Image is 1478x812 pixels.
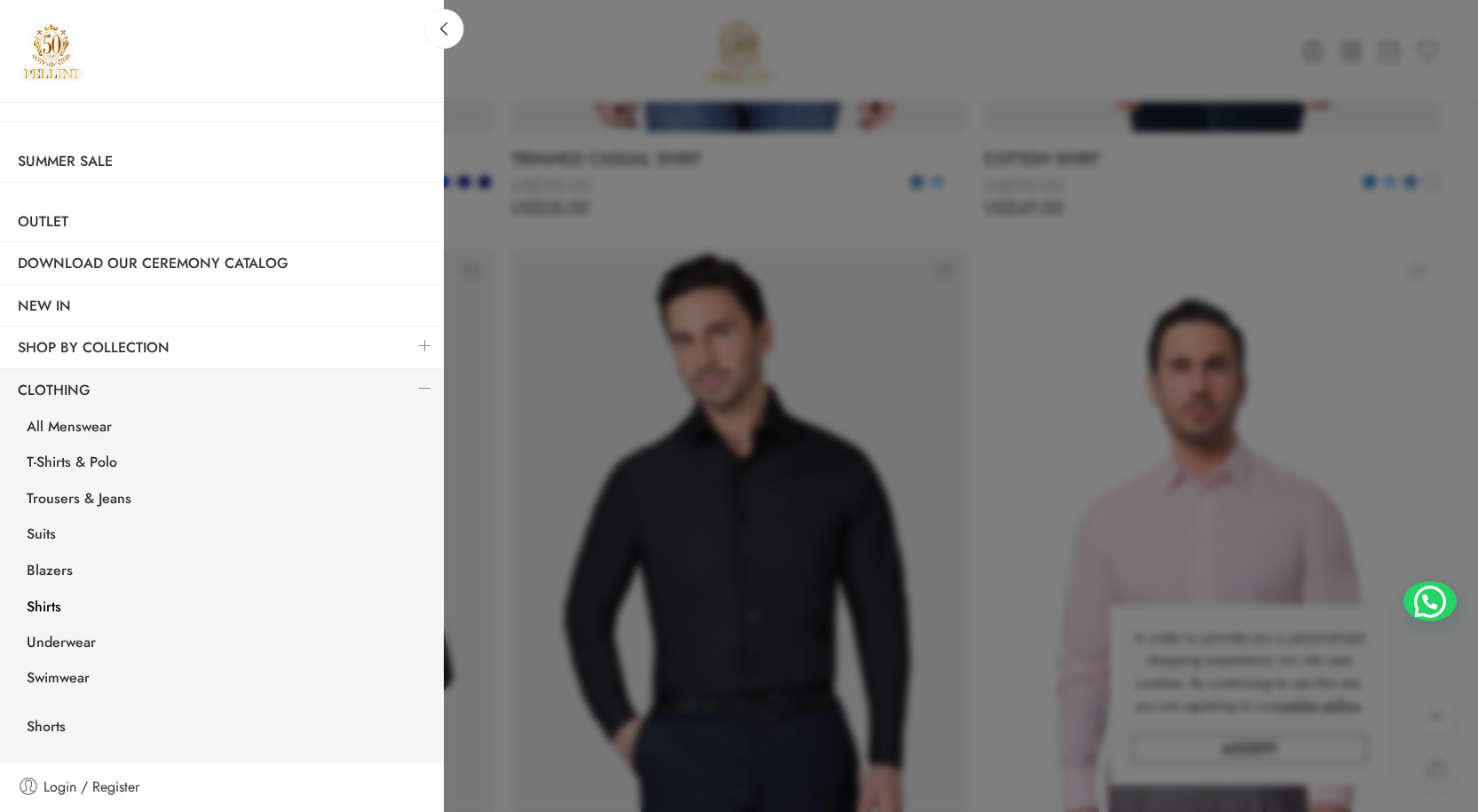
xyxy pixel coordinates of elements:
[27,666,90,690] span: Swimwear
[43,776,139,799] span: Login / Register
[9,656,444,669] a: <a href="https://pellini-collection.com/men-shop/menswear/swimwear/"><span>Swimwear</span></a>
[18,18,84,84] img: Pellini
[9,591,444,627] a: Shirts
[9,711,444,747] a: Shorts
[9,627,444,663] a: Underwear
[9,698,444,711] a: <a href="https://pellini-collection.com/men-shop/menswear/short/">Shorts</a>
[9,446,444,483] a: T-Shirts & Polo
[18,18,84,84] a: Pellini -
[9,555,444,591] a: Blazers
[9,662,444,698] a: Swimwear
[9,483,444,519] a: Trousers & Jeans
[9,518,444,555] a: Suits
[18,776,426,799] a: Login / Register
[9,411,444,447] a: All Menswear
